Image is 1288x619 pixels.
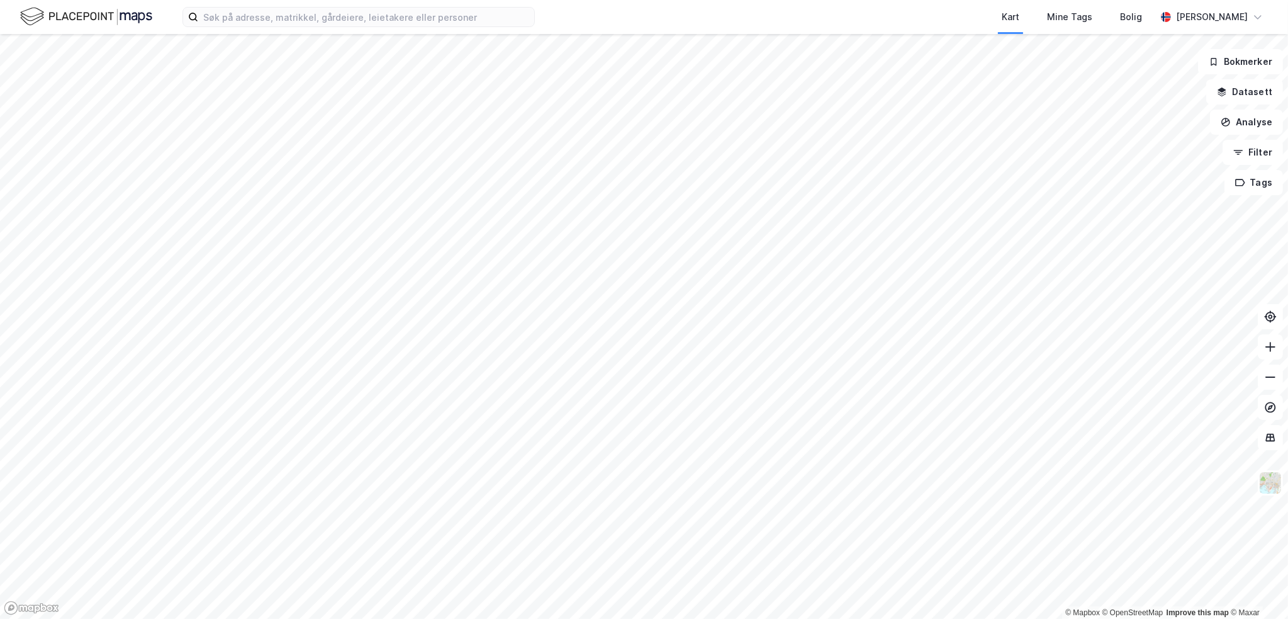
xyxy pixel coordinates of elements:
[1002,9,1019,25] div: Kart
[1176,9,1248,25] div: [PERSON_NAME]
[20,6,152,28] img: logo.f888ab2527a4732fd821a326f86c7f29.svg
[198,8,534,26] input: Søk på adresse, matrikkel, gårdeiere, leietakere eller personer
[1047,9,1092,25] div: Mine Tags
[1225,559,1288,619] iframe: Chat Widget
[1120,9,1142,25] div: Bolig
[1225,559,1288,619] div: Kontrollprogram for chat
